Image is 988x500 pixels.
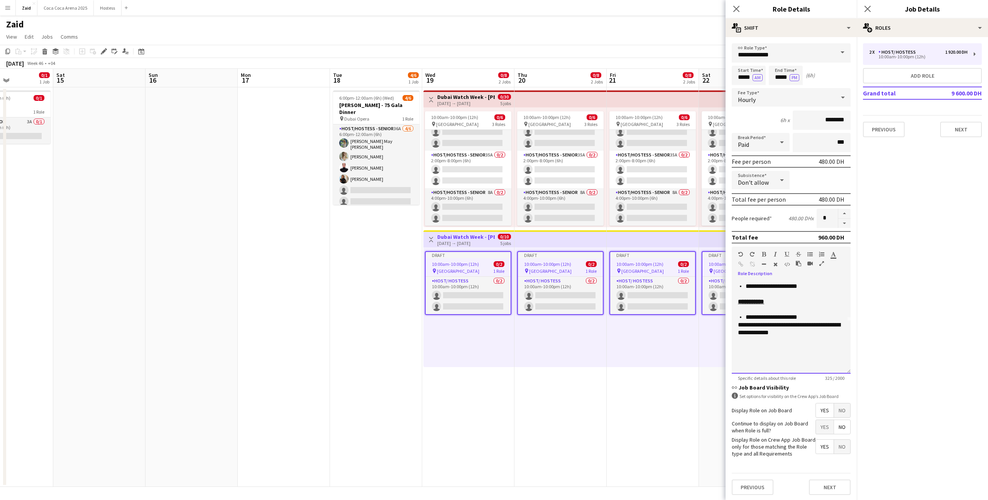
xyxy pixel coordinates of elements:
[586,261,597,267] span: 0/2
[869,55,968,59] div: 10:00am-10:00pm (12h)
[807,251,813,257] button: Unordered List
[523,114,570,120] span: 10:00am-10:00pm (12h)
[780,117,790,124] div: 6h x
[609,151,696,188] app-card-role: Host/Hostess - Senior35A0/22:00pm-8:00pm (6h)
[609,251,696,315] div: Draft10:00am-10:00pm (12h)0/2 [GEOGRAPHIC_DATA]1 RoleHost/ Hostess0/210:00am-10:00pm (12h)
[834,403,850,417] span: No
[621,268,664,274] span: [GEOGRAPHIC_DATA]
[761,261,766,267] button: Horizontal Line
[819,158,844,165] div: 480.00 DH
[333,90,420,205] app-job-card: 6:00pm-12:00am (6h) (Wed)4/6[PERSON_NAME] - 75 Gala Dinner Dubai Opera1 RoleHost/Hostess - Senior...
[529,268,572,274] span: [GEOGRAPHIC_DATA]
[517,188,604,226] app-card-role: Host/Hostess - Senior8A0/24:00pm-10:00pm (6h)
[702,113,788,151] app-card-role: Host/Hostess - Senior25A0/210:00am-4:00pm (6h)
[702,277,787,314] app-card-role: Host/ Hostess0/210:00am-10:00pm (12h)
[863,87,933,99] td: Grand total
[732,196,786,203] div: Total fee per person
[500,100,511,106] div: 5 jobs
[425,251,511,315] app-job-card: Draft10:00am-10:00pm (12h)0/2 [GEOGRAPHIC_DATA]1 RoleHost/ Hostess0/210:00am-10:00pm (12h)
[609,111,696,226] app-job-card: 10:00am-10:00pm (12h)0/6 [GEOGRAPHIC_DATA]3 RolesHost/Hostess - Senior25A0/210:00am-4:00pm (6h) H...
[524,261,571,267] span: 10:00am-10:00pm (12h)
[732,384,851,391] h3: Job Board Visibility
[819,260,824,267] button: Fullscreen
[437,268,479,274] span: [GEOGRAPHIC_DATA]
[33,109,44,115] span: 1 Role
[56,71,65,78] span: Sat
[436,121,479,127] span: [GEOGRAPHIC_DATA]
[857,19,988,37] div: Roles
[39,79,49,85] div: 1 Job
[333,71,342,78] span: Tue
[437,240,495,246] div: [DATE] → [DATE]
[809,480,851,495] button: Next
[616,114,663,120] span: 10:00am-10:00pm (12h)
[732,393,851,400] div: Set options for visibility on the Crew App’s Job Board
[683,72,694,78] span: 0/8
[494,114,505,120] span: 0/6
[498,94,511,100] span: 0/30
[819,196,844,203] div: 480.00 DH
[732,375,802,381] span: Specific details about this role
[424,76,435,85] span: 19
[738,96,756,104] span: Hourly
[773,251,778,257] button: Italic
[425,111,511,226] div: 10:00am-10:00pm (12h)0/6 [GEOGRAPHIC_DATA]3 RolesHost/Hostess - Senior25A0/210:00am-4:00pm (6h) H...
[402,116,413,122] span: 1 Role
[796,251,801,257] button: Strikethrough
[41,33,53,40] span: Jobs
[25,33,34,40] span: Edit
[494,261,504,267] span: 0/2
[344,116,369,122] span: Dubai Opera
[518,71,527,78] span: Thu
[773,261,778,267] button: Clear Formatting
[425,113,511,151] app-card-role: Host/Hostess - Senior25A0/210:00am-4:00pm (6h)
[818,233,844,241] div: 960.00 DH
[819,375,851,381] span: 325 / 2000
[94,0,122,15] button: Hostess
[702,188,788,226] app-card-role: Host/Hostess - Senior8A0/24:00pm-10:00pm (6h)
[408,79,418,85] div: 1 Job
[610,277,695,314] app-card-role: Host/ Hostess0/210:00am-10:00pm (12h)
[517,251,604,315] app-job-card: Draft10:00am-10:00pm (12h)0/2 [GEOGRAPHIC_DATA]1 RoleHost/ Hostess0/210:00am-10:00pm (12h)
[702,71,711,78] span: Sat
[831,251,836,257] button: Text Color
[517,151,604,188] app-card-role: Host/Hostess - Senior35A0/22:00pm-8:00pm (6h)
[6,60,24,67] div: [DATE]
[499,79,511,85] div: 2 Jobs
[426,252,511,258] div: Draft
[498,72,509,78] span: 0/8
[34,95,44,101] span: 0/1
[726,19,857,37] div: Shift
[753,74,763,81] button: AM
[22,32,37,42] a: Edit
[621,121,663,127] span: [GEOGRAPHIC_DATA]
[732,233,758,241] div: Total fee
[749,251,755,257] button: Redo
[761,251,766,257] button: Bold
[403,95,413,101] span: 4/6
[708,114,755,120] span: 10:00am-10:00pm (12h)
[517,113,604,151] app-card-role: Host/Hostess - Senior25A0/210:00am-4:00pm (6h)
[713,121,755,127] span: [GEOGRAPHIC_DATA]
[518,252,603,258] div: Draft
[677,121,690,127] span: 3 Roles
[863,122,905,137] button: Previous
[500,240,511,246] div: 5 jobs
[610,252,695,258] div: Draft
[432,261,479,267] span: 10:00am-10:00pm (12h)
[425,188,511,226] app-card-role: Host/Hostess - Senior8A0/24:00pm-10:00pm (6h)
[945,49,968,55] div: 1 920.00 DH
[492,121,505,127] span: 3 Roles
[493,268,504,274] span: 1 Role
[609,188,696,226] app-card-role: Host/Hostess - Senior8A0/24:00pm-10:00pm (6h)
[726,4,857,14] h3: Role Details
[437,233,495,240] h3: Dubai Watch Week - [PERSON_NAME]
[732,215,772,222] label: People required
[425,71,435,78] span: Wed
[790,74,799,81] button: PM
[732,436,815,457] label: Display Role on Crew App Job Board only for those matching the Role type and all Requirements
[816,403,834,417] span: Yes
[240,76,251,85] span: 17
[940,122,982,137] button: Next
[807,260,813,267] button: Insert video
